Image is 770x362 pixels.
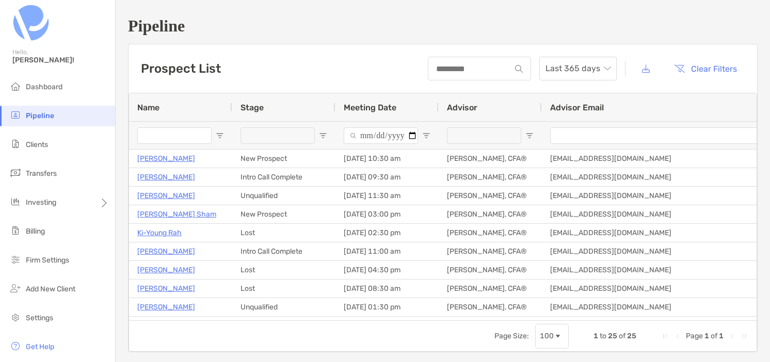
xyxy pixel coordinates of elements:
img: investing icon [9,195,22,208]
div: Intro Call Complete [232,168,335,186]
div: 100 [540,332,554,340]
span: Stage [240,103,264,112]
div: Page Size: [494,332,529,340]
img: get-help icon [9,340,22,352]
span: of [711,332,717,340]
img: dashboard icon [9,80,22,92]
div: [DATE] 02:30 pm [335,224,439,242]
div: Next Page [728,332,736,340]
div: [PERSON_NAME], CFA® [439,187,542,205]
input: Name Filter Input [137,127,212,144]
a: [PERSON_NAME] [137,264,195,276]
span: Name [137,103,159,112]
span: Advisor [447,103,477,112]
span: Billing [26,227,45,236]
div: Intro Call Complete [232,242,335,260]
div: [DATE] 01:30 pm [335,298,439,316]
img: Zoe Logo [12,4,50,41]
span: Transfers [26,169,57,178]
button: Clear Filters [666,57,745,80]
span: 1 [719,332,724,340]
span: of [619,332,625,340]
img: pipeline icon [9,109,22,121]
div: Previous Page [673,332,682,340]
div: Page Size [535,324,569,349]
div: First Page [661,332,669,340]
div: [DATE] 04:30 pm [335,261,439,279]
div: [PERSON_NAME], CFA® [439,261,542,279]
button: Open Filter Menu [319,131,327,140]
a: [PERSON_NAME] [137,171,195,184]
h3: Prospect List [141,61,221,76]
div: [DATE] 11:30 am [335,187,439,205]
span: Advisor Email [550,103,604,112]
div: [DATE] 08:30 am [335,279,439,298]
div: Lost [232,261,335,279]
a: [PERSON_NAME] [137,189,195,202]
span: 25 [608,332,617,340]
span: Get Help [26,342,54,351]
a: [PERSON_NAME] [137,152,195,165]
div: [DATE] 10:30 am [335,150,439,168]
span: to [600,332,606,340]
div: [PERSON_NAME], CFA® [439,224,542,242]
a: [PERSON_NAME] [137,282,195,295]
a: Ki-Young Rah [137,226,182,239]
img: firm-settings icon [9,253,22,266]
img: clients icon [9,138,22,150]
img: add_new_client icon [9,282,22,294]
span: 1 [593,332,598,340]
span: Investing [26,198,56,207]
div: [DATE] 03:00 pm [335,205,439,223]
span: Meeting Date [344,103,396,112]
a: [PERSON_NAME] Sham [137,208,216,221]
button: Open Filter Menu [525,131,534,140]
div: [PERSON_NAME], CFA® [439,242,542,260]
span: [PERSON_NAME]! [12,56,109,64]
span: Pipeline [26,111,54,120]
div: [PERSON_NAME], CFA® [439,168,542,186]
h1: Pipeline [128,17,758,36]
div: [PERSON_NAME], CFA® [439,298,542,316]
input: Meeting Date Filter Input [344,127,418,144]
img: settings icon [9,311,22,323]
img: billing icon [9,224,22,237]
div: [PERSON_NAME], CFA® [439,205,542,223]
div: New Prospect [232,205,335,223]
div: New Prospect [232,150,335,168]
div: Last Page [740,332,748,340]
a: [PERSON_NAME] [137,301,195,314]
div: Lost [232,279,335,298]
div: Lost [232,224,335,242]
div: [DATE] 09:30 am [335,168,439,186]
span: Clients [26,140,48,149]
div: [PERSON_NAME], CFA® [439,279,542,298]
div: Unqualified [232,187,335,205]
button: Open Filter Menu [216,131,224,140]
span: 1 [704,332,709,340]
span: Dashboard [26,83,62,91]
span: Add New Client [26,285,75,293]
span: 25 [627,332,636,340]
img: input icon [515,65,523,73]
span: Last 365 days [546,57,611,80]
div: Unqualified [232,298,335,316]
span: Page [686,332,703,340]
div: [PERSON_NAME], CFA® [439,150,542,168]
span: Settings [26,314,53,322]
div: [DATE] 11:00 am [335,242,439,260]
span: Firm Settings [26,256,69,265]
button: Open Filter Menu [422,131,430,140]
a: [PERSON_NAME] [137,245,195,258]
img: transfers icon [9,167,22,179]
